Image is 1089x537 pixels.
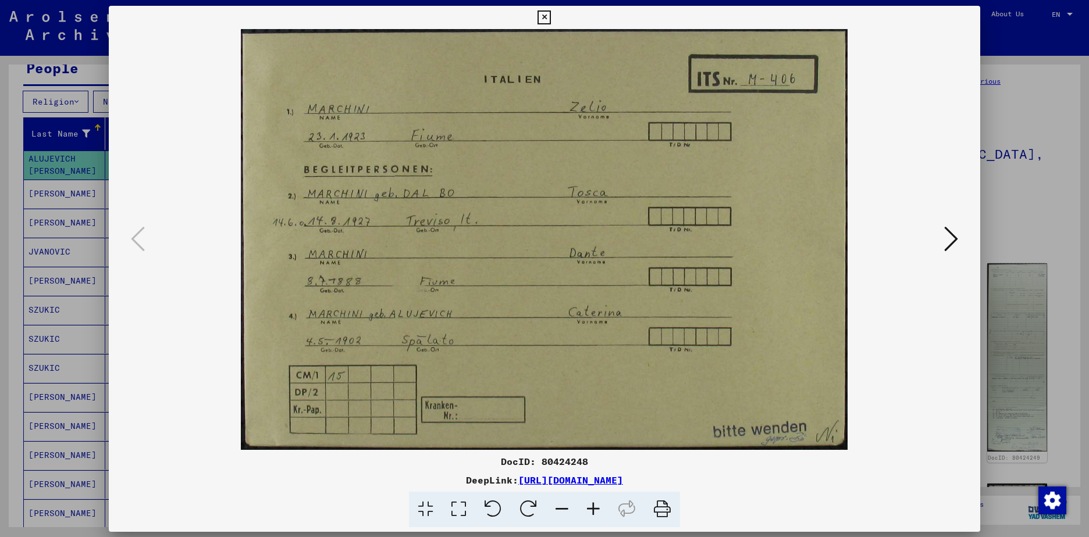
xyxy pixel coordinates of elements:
[148,29,941,450] img: 001.jpg
[518,474,623,486] a: [URL][DOMAIN_NAME]
[1038,486,1066,514] div: Change consent
[109,473,980,487] div: DeepLink:
[109,454,980,468] div: DocID: 80424248
[1038,486,1066,514] img: Change consent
